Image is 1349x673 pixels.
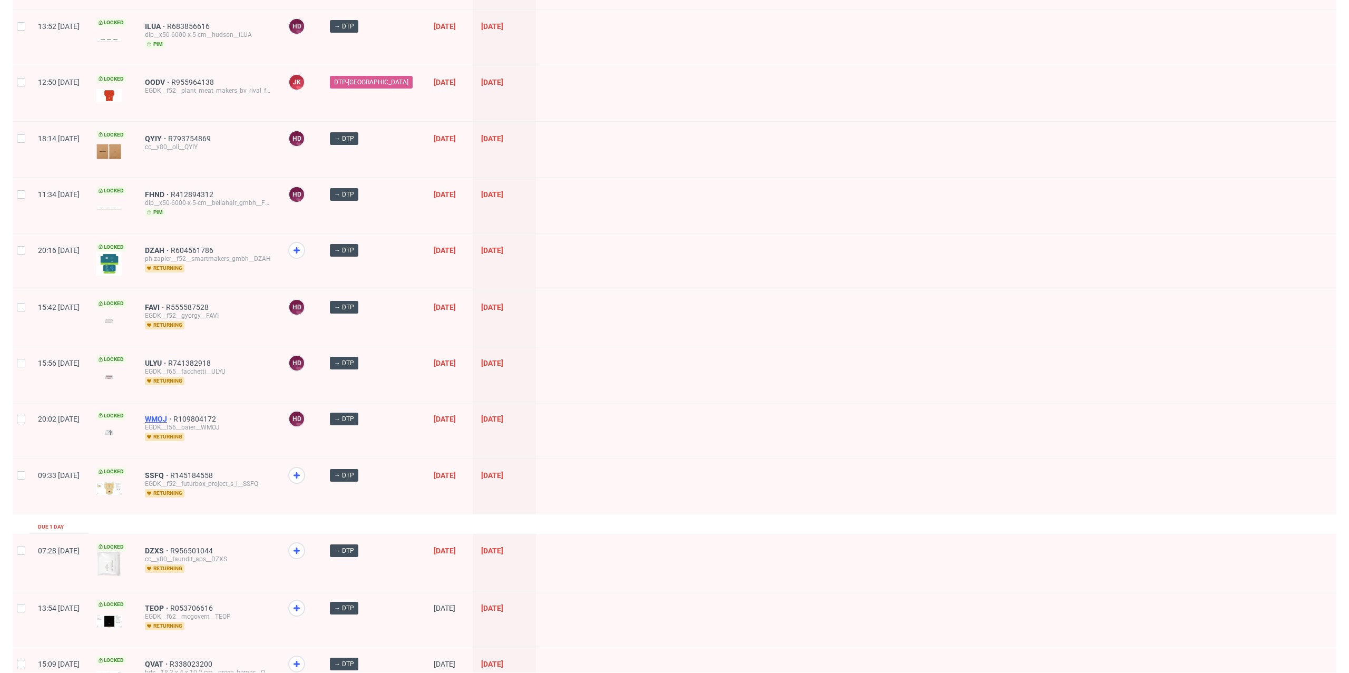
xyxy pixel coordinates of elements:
a: FHND [145,190,171,199]
span: 20:16 [DATE] [38,246,80,255]
img: version_two_editor_design [96,551,122,577]
a: QYIY [145,134,168,143]
span: [DATE] [481,471,503,480]
span: Locked [96,18,126,27]
span: Locked [96,355,126,364]
span: [DATE] [434,547,456,555]
figcaption: HD [289,19,304,34]
span: returning [145,264,184,272]
figcaption: HD [289,131,304,146]
span: [DATE] [481,22,503,31]
a: OODV [145,78,171,86]
div: EGDK__f62__mcgovern__TEOP [145,612,271,621]
a: R741382918 [168,359,213,367]
span: → DTP [334,190,354,199]
span: returning [145,433,184,441]
span: Locked [96,75,126,83]
div: dlp__x50-6000-x-5-cm__bellahair_gmbh__FHND [145,199,271,207]
span: 15:42 [DATE] [38,303,80,311]
span: returning [145,622,184,630]
a: R412894312 [171,190,216,199]
div: EGDK__f52__futurbox_project_s_l__SSFQ [145,480,271,488]
span: R053706616 [170,604,215,612]
span: pim [145,208,165,217]
span: returning [145,564,184,573]
img: version_two_editor_design [96,206,122,210]
a: R683856616 [167,22,212,31]
span: WMOJ [145,415,173,423]
figcaption: HD [289,356,304,370]
div: ph-zapier__f52__smartmakers_gmbh__DZAH [145,255,271,263]
span: R956501044 [170,547,215,555]
a: DZXS [145,547,170,555]
span: DTP-[GEOGRAPHIC_DATA] [334,77,408,87]
span: Locked [96,600,126,609]
div: EGDK__f52__gyorgy__FAVI [145,311,271,320]
span: → DTP [334,303,354,312]
span: [DATE] [434,78,456,86]
span: [DATE] [434,246,456,255]
a: R555587528 [166,303,211,311]
span: Locked [96,243,126,251]
span: returning [145,321,184,329]
img: version_two_editor_design.png [96,615,122,628]
span: [DATE] [434,471,456,480]
span: 13:54 [DATE] [38,604,80,612]
span: → DTP [334,546,354,555]
img: version_two_editor_design [96,38,122,42]
span: Locked [96,299,126,308]
span: [DATE] [481,604,503,612]
span: R338023200 [170,660,214,668]
span: [DATE] [481,303,503,311]
span: [DATE] [481,134,503,143]
span: 13:52 [DATE] [38,22,80,31]
div: EGDK__f56__baier__WMOJ [145,423,271,432]
span: 07:28 [DATE] [38,547,80,555]
img: version_two_editor_design.png [96,314,122,328]
span: → DTP [334,603,354,613]
figcaption: HD [289,187,304,202]
span: [DATE] [434,359,456,367]
figcaption: HD [289,300,304,315]
span: returning [145,489,184,498]
span: returning [145,377,184,385]
span: 18:14 [DATE] [38,134,80,143]
figcaption: HD [289,412,304,426]
img: version_two_editor_design [96,369,122,384]
div: EGDK__f65__facchetti__ULYU [145,367,271,376]
a: TEOP [145,604,170,612]
span: 15:56 [DATE] [38,359,80,367]
a: R793754869 [168,134,213,143]
span: R145184558 [170,471,215,480]
span: [DATE] [434,303,456,311]
div: Due 1 day [38,523,64,531]
a: R109804172 [173,415,218,423]
a: DZAH [145,246,171,255]
span: 09:33 [DATE] [38,471,80,480]
span: [DATE] [481,547,503,555]
span: SSFQ [145,471,170,480]
a: ILUA [145,22,167,31]
img: version_two_editor_design.png [96,89,122,102]
span: ULYU [145,359,168,367]
span: pim [145,40,165,48]
span: Locked [96,187,126,195]
figcaption: JK [289,75,304,90]
span: Locked [96,131,126,139]
span: → DTP [334,659,354,669]
span: [DATE] [434,660,455,668]
span: QVAT [145,660,170,668]
span: Locked [96,656,126,665]
span: → DTP [334,246,354,255]
span: Locked [96,543,126,551]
